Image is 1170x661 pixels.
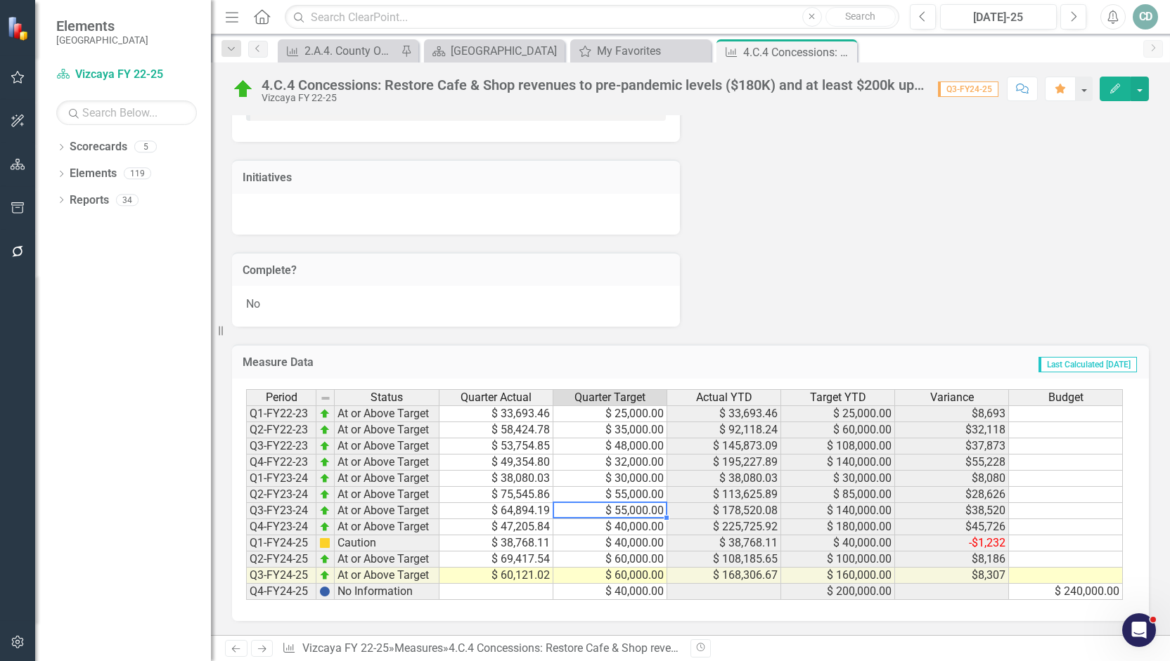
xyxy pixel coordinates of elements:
td: $ 140,000.00 [781,503,895,519]
span: Quarter Actual [461,391,532,404]
div: 119 [124,168,151,180]
td: $ 140,000.00 [781,454,895,471]
h3: Measure Data [243,356,615,369]
button: CD [1133,4,1158,30]
td: $ 60,121.02 [439,568,553,584]
span: Last Calculated [DATE] [1039,357,1137,372]
td: $ 168,306.67 [667,568,781,584]
span: -$1,232 [969,536,1005,549]
img: zOikAAAAAElFTkSuQmCC [319,473,330,484]
img: zOikAAAAAElFTkSuQmCC [319,408,330,419]
td: $8,080 [895,471,1009,487]
td: $ 25,000.00 [553,405,667,422]
span: Q3-FY24-25 [938,81,998,97]
img: ClearPoint Strategy [7,15,32,40]
td: $ 225,725.92 [667,519,781,535]
span: Quarter Target [574,391,645,404]
a: Vizcaya FY 22-25 [302,641,389,655]
td: $8,307 [895,568,1009,584]
div: 4.C.4 Concessions: Restore Cafe & Shop revenues to pre-pandemic levels ($180K) and at least $200k... [449,641,1117,655]
div: 4.C.4 Concessions: Restore Cafe & Shop revenues to pre-pandemic levels ($180K) and at least $200k... [262,77,924,93]
td: $ 30,000.00 [781,471,895,487]
span: No [246,297,260,310]
td: $ 108,185.65 [667,551,781,568]
td: At or Above Target [335,438,439,454]
a: 2.A.4. County Officials: Strengthen awareness among MDC elected officials by meeting in person wi... [281,42,397,60]
td: Q2-FY23-24 [246,487,316,503]
span: Actual YTD [696,391,752,404]
td: At or Above Target [335,405,439,422]
div: 4.C.4 Concessions: Restore Cafe & Shop revenues to pre-pandemic levels ($180K) and at least $200k... [743,44,854,61]
td: $ 40,000.00 [781,535,895,551]
td: $ 40,000.00 [553,584,667,600]
td: $ 92,118.24 [667,422,781,438]
span: Target YTD [810,391,866,404]
div: 2.A.4. County Officials: Strengthen awareness among MDC elected officials by meeting in person wi... [304,42,397,60]
img: At or Above Target [232,78,255,100]
td: Q3-FY24-25 [246,568,316,584]
td: $ 55,000.00 [553,487,667,503]
td: $55,228 [895,454,1009,471]
td: $ 40,000.00 [553,535,667,551]
iframe: Intercom live chat [1122,613,1156,647]
h3: Complete? [243,264,669,277]
button: [DATE]-25 [940,4,1057,30]
input: Search ClearPoint... [285,5,899,30]
td: Q1-FY22-23 [246,405,316,422]
td: At or Above Target [335,568,439,584]
div: 5 [134,141,157,153]
td: Q2-FY22-23 [246,422,316,438]
td: $ 100,000.00 [781,551,895,568]
div: Vizcaya FY 22-25 [262,93,924,103]
td: $ 25,000.00 [781,405,895,422]
td: At or Above Target [335,551,439,568]
td: $ 178,520.08 [667,503,781,519]
a: Vizcaya FY 22-25 [56,67,197,83]
td: $ 64,894.19 [439,503,553,519]
td: $ 60,000.00 [781,422,895,438]
div: [DATE]-25 [945,9,1052,26]
td: Q1-FY23-24 [246,471,316,487]
td: $28,626 [895,487,1009,503]
td: $38,520 [895,503,1009,519]
td: $ 75,545.86 [439,487,553,503]
td: $ 30,000.00 [553,471,667,487]
td: At or Above Target [335,471,439,487]
td: $ 33,693.46 [667,405,781,422]
img: zOikAAAAAElFTkSuQmCC [319,457,330,468]
a: Scorecards [70,139,127,155]
img: zOikAAAAAElFTkSuQmCC [319,570,330,581]
td: $ 60,000.00 [553,551,667,568]
td: Q2-FY24-25 [246,551,316,568]
td: Caution [335,535,439,551]
span: Variance [930,391,974,404]
td: Q4-FY23-24 [246,519,316,535]
td: At or Above Target [335,487,439,503]
span: Search [845,11,875,22]
td: $ 69,417.54 [439,551,553,568]
td: $ 38,768.11 [667,535,781,551]
img: zOikAAAAAElFTkSuQmCC [319,440,330,452]
img: zOikAAAAAElFTkSuQmCC [319,521,330,532]
div: » » [282,641,680,657]
td: $ 60,000.00 [553,568,667,584]
td: No Information [335,584,439,600]
td: $ 160,000.00 [781,568,895,584]
td: $ 38,080.03 [667,471,781,487]
td: $ 40,000.00 [553,519,667,535]
td: Q1-FY24-25 [246,535,316,551]
td: $ 48,000.00 [553,438,667,454]
td: $ 240,000.00 [1009,584,1123,600]
td: $ 200,000.00 [781,584,895,600]
a: My Favorites [574,42,707,60]
td: At or Above Target [335,422,439,438]
td: $ 38,768.11 [439,535,553,551]
a: Measures [394,641,443,655]
td: $ 108,000.00 [781,438,895,454]
div: 34 [116,194,139,206]
td: $ 85,000.00 [781,487,895,503]
h3: Initiatives [243,171,669,184]
a: [GEOGRAPHIC_DATA] [427,42,561,60]
img: zOikAAAAAElFTkSuQmCC [319,489,330,500]
td: At or Above Target [335,503,439,519]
